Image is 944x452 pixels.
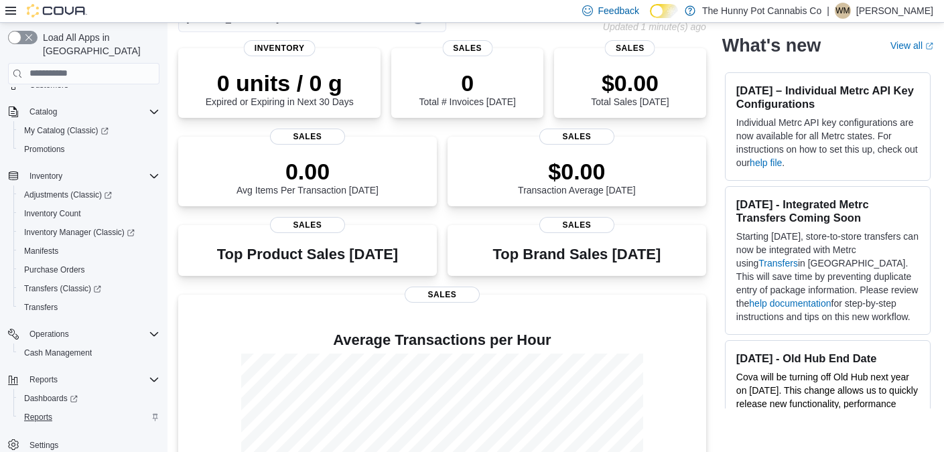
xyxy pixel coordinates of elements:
button: Reports [24,372,63,388]
input: Dark Mode [650,4,678,18]
a: Dashboards [13,389,165,408]
a: help file [750,157,782,168]
span: Sales [539,129,614,145]
span: Sales [539,217,614,233]
span: Settings [29,440,58,451]
a: Transfers [19,299,63,315]
span: Sales [270,217,345,233]
button: Operations [24,326,74,342]
a: Inventory Count [19,206,86,222]
span: Sales [270,129,345,145]
a: Purchase Orders [19,262,90,278]
p: 0 [419,70,515,96]
p: 0.00 [237,158,379,185]
button: Inventory [3,167,165,185]
span: Cova will be turning off Old Hub next year on [DATE]. This change allows us to quickly release ne... [736,372,918,449]
a: Adjustments (Classic) [19,187,117,203]
span: Catalog [24,104,159,120]
span: Transfers (Classic) [24,283,101,294]
button: Cash Management [13,344,165,362]
span: Inventory Manager (Classic) [24,227,135,238]
span: Operations [24,326,159,342]
span: Reports [29,374,58,385]
svg: External link [925,42,933,50]
span: Reports [24,412,52,423]
span: Manifests [24,246,58,256]
button: Purchase Orders [13,260,165,279]
span: Reports [24,372,159,388]
span: Adjustments (Classic) [19,187,159,203]
span: Sales [405,287,480,303]
a: Manifests [19,243,64,259]
h3: [DATE] - Integrated Metrc Transfers Coming Soon [736,198,919,224]
span: Inventory [24,168,159,184]
a: My Catalog (Classic) [13,121,165,140]
span: Transfers [24,302,58,313]
div: Total Sales [DATE] [591,70,669,107]
button: Manifests [13,242,165,260]
a: Promotions [19,141,70,157]
a: My Catalog (Classic) [19,123,114,139]
span: Inventory [29,171,62,181]
span: Transfers (Classic) [19,281,159,297]
a: help documentation [749,298,831,309]
span: Inventory Count [19,206,159,222]
a: Inventory Manager (Classic) [13,223,165,242]
a: Dashboards [19,390,83,406]
button: Operations [3,325,165,344]
span: Operations [29,329,69,340]
div: Avg Items Per Transaction [DATE] [237,158,379,196]
h2: What's new [722,35,821,56]
span: Sales [442,40,492,56]
div: Transaction Average [DATE] [518,158,636,196]
h3: [DATE] - Old Hub End Date [736,352,919,365]
p: Starting [DATE], store-to-store transfers can now be integrated with Metrc using in [GEOGRAPHIC_D... [736,230,919,323]
button: Catalog [24,104,62,120]
span: Cash Management [19,345,159,361]
span: Inventory Count [24,208,81,219]
p: Individual Metrc API key configurations are now available for all Metrc states. For instructions ... [736,116,919,169]
h3: [DATE] – Individual Metrc API Key Configurations [736,84,919,110]
span: My Catalog (Classic) [19,123,159,139]
div: Total # Invoices [DATE] [419,70,515,107]
p: $0.00 [591,70,669,96]
a: Transfers [758,258,798,269]
span: Adjustments (Classic) [24,190,112,200]
span: Purchase Orders [24,265,85,275]
button: Reports [3,370,165,389]
button: Inventory [24,168,68,184]
span: Dashboards [24,393,78,404]
span: Inventory Manager (Classic) [19,224,159,240]
h3: Top Brand Sales [DATE] [493,246,661,262]
a: Inventory Manager (Classic) [19,224,140,240]
span: Dashboards [19,390,159,406]
p: [PERSON_NAME] [856,3,933,19]
div: Waseem Mohammed [835,3,851,19]
a: Transfers (Classic) [13,279,165,298]
a: Transfers (Classic) [19,281,107,297]
span: Inventory [244,40,316,56]
p: 0 units / 0 g [206,70,354,96]
span: WM [835,3,850,19]
h3: Top Product Sales [DATE] [217,246,398,262]
span: Purchase Orders [19,262,159,278]
p: $0.00 [518,158,636,185]
span: Promotions [24,144,65,155]
p: | [827,3,829,19]
span: My Catalog (Classic) [24,125,109,136]
div: Expired or Expiring in Next 30 Days [206,70,354,107]
span: Sales [605,40,655,56]
span: Cash Management [24,348,92,358]
span: Feedback [598,4,639,17]
button: Promotions [13,140,165,159]
p: The Hunny Pot Cannabis Co [702,3,821,19]
button: Inventory Count [13,204,165,223]
span: Transfers [19,299,159,315]
button: Transfers [13,298,165,317]
h4: Average Transactions per Hour [189,332,695,348]
a: Cash Management [19,345,97,361]
span: Catalog [29,106,57,117]
a: View allExternal link [890,40,933,51]
a: Reports [19,409,58,425]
